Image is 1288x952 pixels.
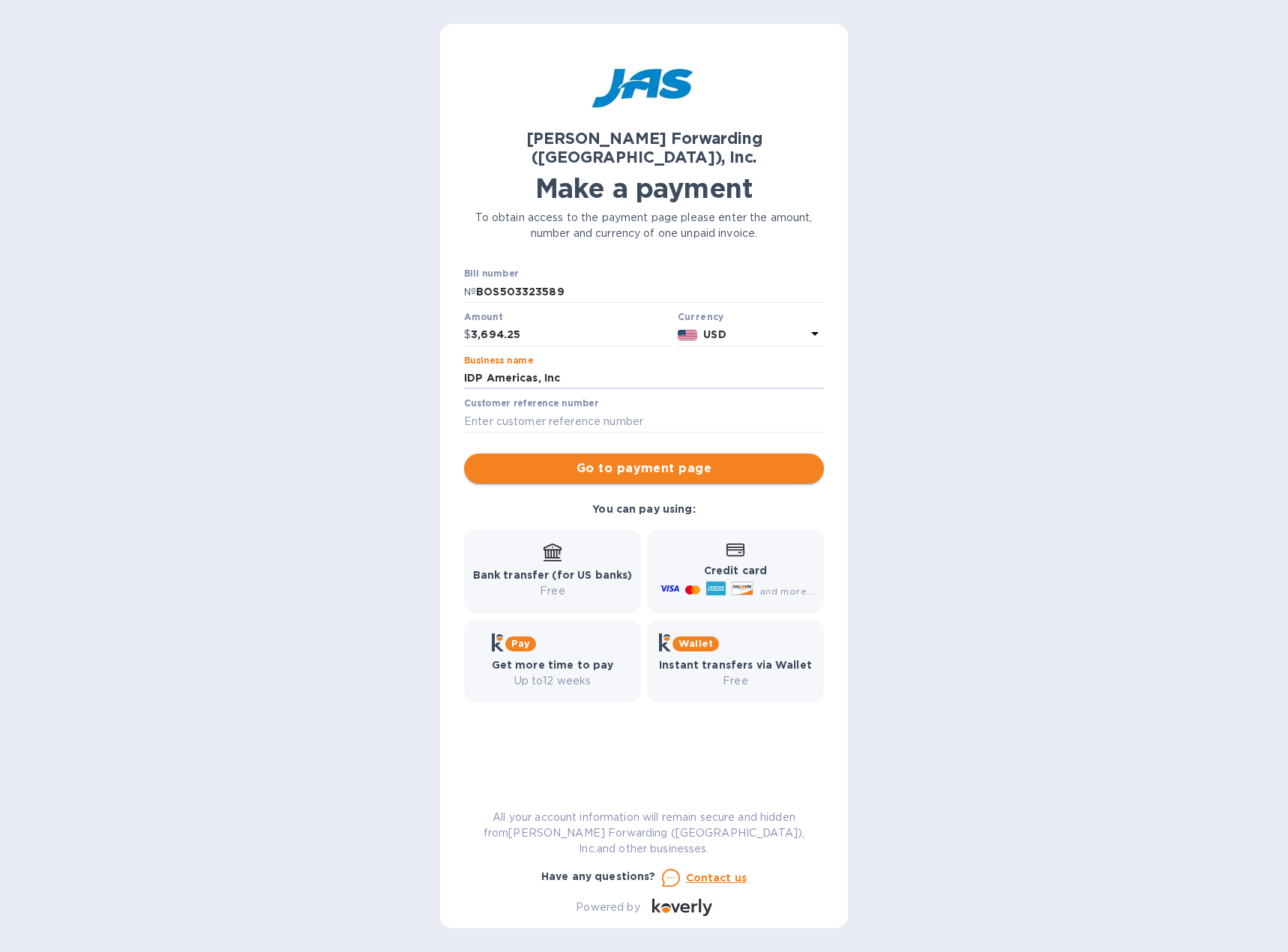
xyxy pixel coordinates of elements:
button: Go to payment page [464,454,824,483]
h1: Make a payment [464,172,824,204]
p: To obtain access to the payment page please enter the amount, number and currency of one unpaid i... [464,210,824,241]
label: Bill number [464,270,518,279]
p: Free [659,673,812,689]
b: Wallet [678,638,713,649]
img: USD [678,330,698,340]
b: [PERSON_NAME] Forwarding ([GEOGRAPHIC_DATA]), Inc. [526,129,762,166]
b: Bank transfer (for US banks) [473,569,633,581]
input: Enter customer reference number [464,410,824,433]
p: Up to 12 weeks [492,673,614,689]
b: Currency [678,311,724,322]
label: Business name [464,356,533,365]
p: $ [464,327,471,343]
p: All your account information will remain secure and hidden from [PERSON_NAME] Forwarding ([GEOGRA... [464,810,824,857]
label: Customer reference number [464,400,598,409]
label: Amount [464,313,502,322]
b: Get more time to pay [492,659,614,671]
b: You can pay using: [592,503,695,515]
span: and more... [759,585,814,597]
p: Free [473,583,633,599]
b: Instant transfers via Wallet [659,659,812,671]
p: Powered by [576,900,640,915]
span: Go to payment page [476,460,812,477]
u: Contact us [686,872,747,884]
p: № [464,284,476,300]
input: Enter bill number [476,280,824,303]
input: Enter business name [464,367,824,390]
b: USD [703,328,726,340]
b: Credit card [704,564,767,576]
input: 0.00 [471,324,672,346]
b: Have any questions? [541,870,656,882]
b: Pay [511,638,530,649]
